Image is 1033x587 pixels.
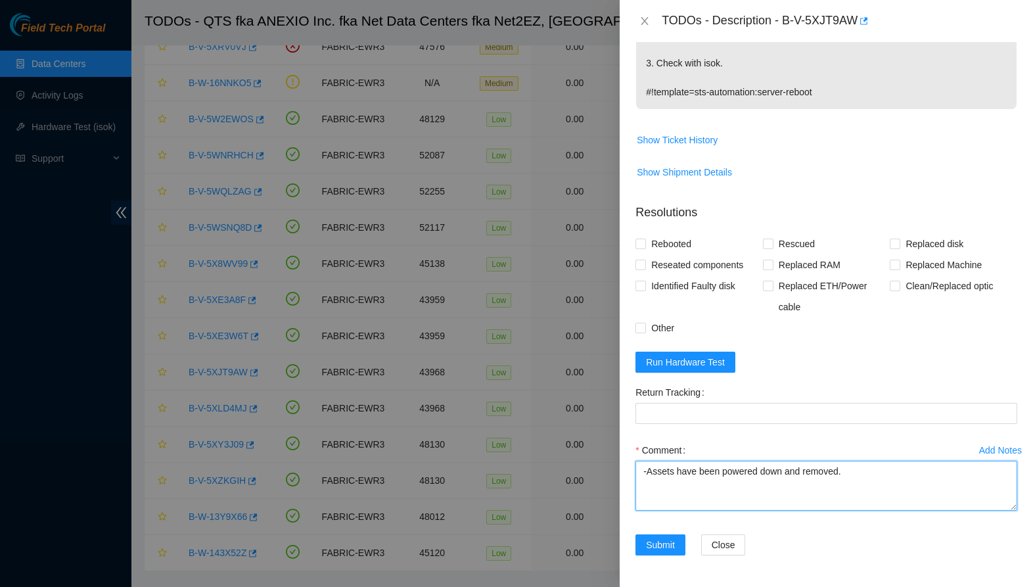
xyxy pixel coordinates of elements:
span: Rebooted [646,233,697,254]
button: Submit [635,534,685,555]
span: Replaced ETH/Power cable [773,275,890,317]
span: Replaced Machine [900,254,987,275]
button: Close [635,15,654,28]
div: Add Notes [979,446,1022,455]
label: Return Tracking [635,382,710,403]
button: Show Ticket History [636,129,718,151]
span: Other [646,317,679,339]
button: Close [701,534,746,555]
label: Comment [635,440,691,461]
div: TODOs - Description - B-V-5XJT9AW [662,11,1017,32]
button: Show Shipment Details [636,162,733,183]
p: Resolutions [635,193,1017,222]
span: Rescued [773,233,820,254]
button: Add Notes [978,440,1022,461]
span: Replaced RAM [773,254,846,275]
span: Submit [646,538,675,552]
span: Show Shipment Details [637,165,732,179]
button: Run Hardware Test [635,352,735,373]
span: Reseated components [646,254,748,275]
span: Replaced disk [900,233,969,254]
span: Close [712,538,735,552]
span: Show Ticket History [637,133,718,147]
span: close [639,16,650,26]
span: Clean/Replaced optic [900,275,998,296]
input: Return Tracking [635,403,1017,424]
span: Run Hardware Test [646,355,725,369]
textarea: Comment [635,461,1017,511]
span: Identified Faulty disk [646,275,741,296]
